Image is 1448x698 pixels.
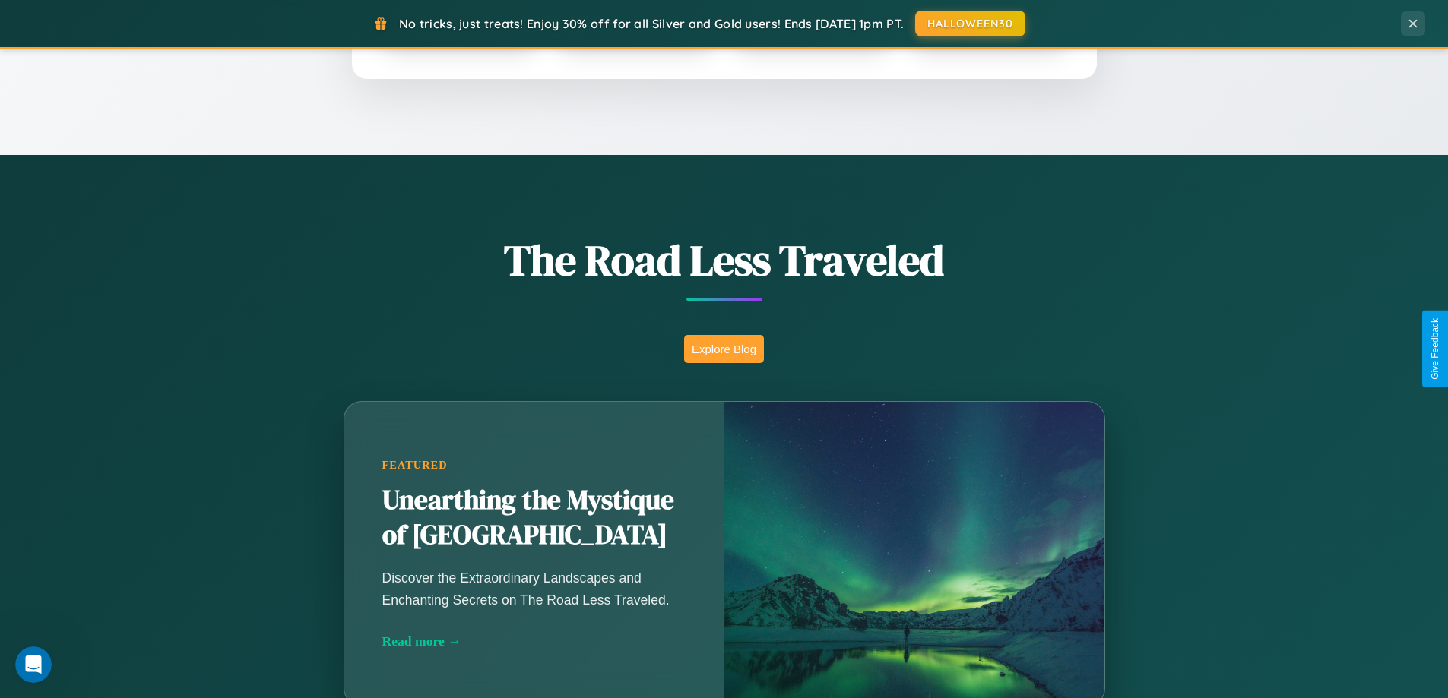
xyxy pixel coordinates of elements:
iframe: Intercom live chat [15,646,52,683]
div: Featured [382,459,686,472]
button: HALLOWEEN30 [915,11,1025,36]
span: No tricks, just treats! Enjoy 30% off for all Silver and Gold users! Ends [DATE] 1pm PT. [399,16,904,31]
h1: The Road Less Traveled [268,231,1180,289]
div: Read more → [382,633,686,649]
h2: Unearthing the Mystique of [GEOGRAPHIC_DATA] [382,483,686,553]
p: Discover the Extraordinary Landscapes and Enchanting Secrets on The Road Less Traveled. [382,567,686,610]
button: Explore Blog [684,335,764,363]
div: Give Feedback [1430,318,1440,380]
